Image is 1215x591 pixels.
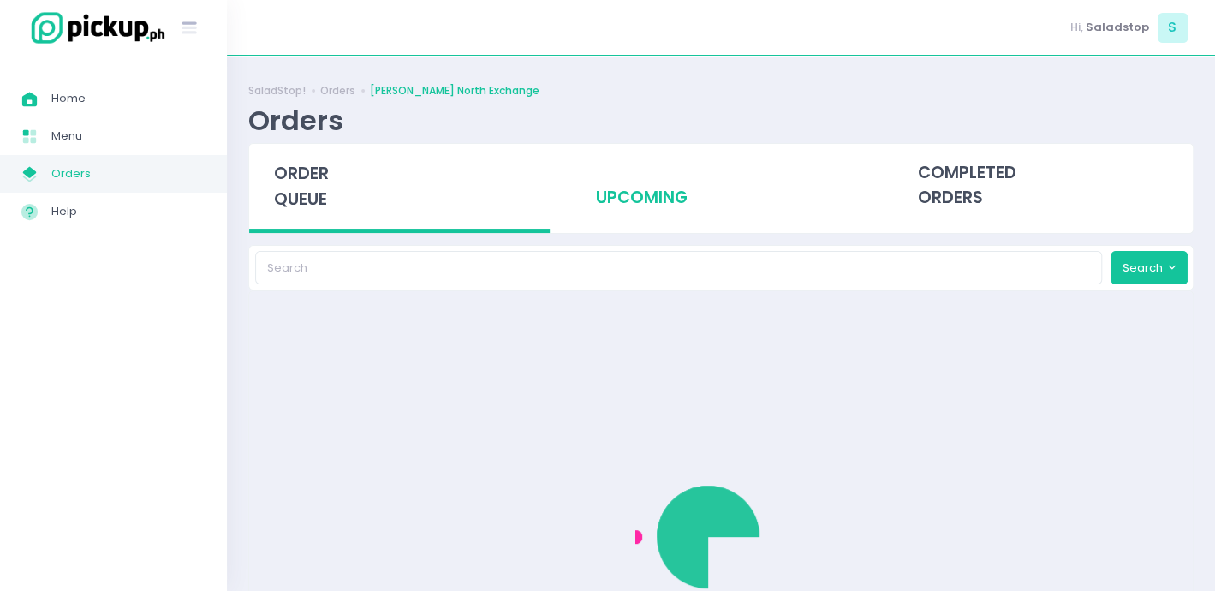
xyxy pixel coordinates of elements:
span: Home [51,87,205,110]
a: Orders [320,83,355,98]
div: Orders [248,104,343,137]
span: S [1158,13,1188,43]
input: Search [255,251,1103,284]
button: Search [1111,251,1188,284]
span: Menu [51,125,205,147]
span: Hi, [1070,19,1083,36]
a: SaladStop! [248,83,306,98]
div: upcoming [571,144,872,228]
span: Orders [51,163,205,185]
img: logo [21,9,167,46]
a: [PERSON_NAME] North Exchange [370,83,539,98]
div: completed orders [892,144,1193,228]
span: Help [51,200,205,223]
span: order queue [274,162,329,211]
span: Saladstop [1086,19,1149,36]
